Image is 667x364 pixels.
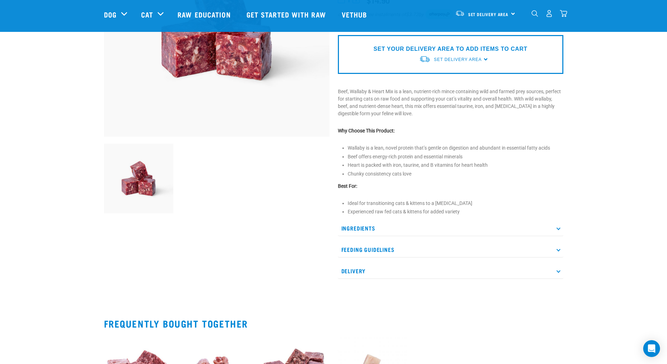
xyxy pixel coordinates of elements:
[348,162,563,169] p: Heart is packed with iron, taurine, and B vitamins for heart health
[141,9,153,20] a: Cat
[434,57,481,62] span: Set Delivery Area
[338,242,563,257] p: Feeding Guidelines
[348,144,563,152] p: Wallaby is a lean, novel protein that’s gentle on digestion and abundant in essential fatty acids
[546,10,553,17] img: user.png
[104,144,174,213] img: Raw Essentials 2024 July2572 Beef Wallaby Heart
[531,10,538,17] img: home-icon-1@2x.png
[374,45,527,53] p: SET YOUR DELIVERY AREA TO ADD ITEMS TO CART
[419,55,430,63] img: van-moving.png
[348,208,563,215] p: Experienced raw fed cats & kittens for added variety
[348,170,563,178] p: Chunky consistency cats love
[104,318,563,329] h2: Frequently bought together
[335,0,376,28] a: Vethub
[455,10,465,16] img: van-moving.png
[560,10,567,17] img: home-icon@2x.png
[338,220,563,236] p: Ingredients
[348,153,563,160] p: Beef offers energy-rich protein and essential minerals
[338,183,357,189] strong: Best For:
[104,9,117,20] a: Dog
[468,13,509,15] span: Set Delivery Area
[239,0,335,28] a: Get started with Raw
[338,128,395,133] strong: Why Choose This Product:
[643,340,660,357] div: Open Intercom Messenger
[338,263,563,279] p: Delivery
[338,88,563,117] p: Beef, Wallaby & Heart Mix is a lean, nutrient-rich mince containing wild and farmed prey sources,...
[348,200,563,207] p: Ideal for transitioning cats & kittens to a [MEDICAL_DATA]
[171,0,239,28] a: Raw Education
